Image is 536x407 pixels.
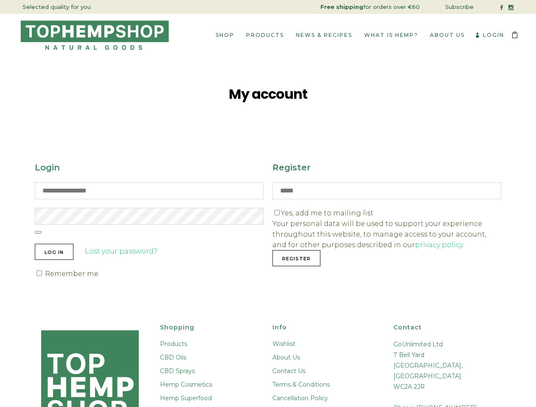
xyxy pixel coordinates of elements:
span: Remember me [45,270,98,278]
p: Your personal data will be used to support your experience throughout this website, to manage acc... [272,218,502,250]
a: Terms & Conditions [272,380,383,389]
a: Products [160,339,264,348]
button: Log in [35,244,73,260]
a: About Us [272,353,383,362]
h4: Contact [393,322,502,333]
span: About Us [430,32,465,38]
a: Shop [210,14,240,56]
a: Products [240,14,290,56]
a: Lost your password? [85,247,157,255]
a: About Us [424,14,471,56]
a: What is Hemp? [358,14,424,56]
strong: Free shipping [320,3,363,10]
span: Products [246,32,284,38]
a: privacy policy [415,241,463,249]
a: Cancellation Policy [272,393,383,403]
h4: Info [272,322,383,333]
a: Wishlist [272,339,383,348]
span: News & Recipes [296,32,352,38]
a: CBD Oils [160,353,264,362]
label: Yes, add me to mailing list [272,209,373,217]
a: Hemp Superfood [160,393,264,403]
button: Register [272,250,320,266]
button: Show password [35,231,42,234]
span: Shop [216,32,234,38]
a: News & Recipes [290,14,358,56]
a: Contact Us [272,366,383,376]
input: Yes, add me to mailing list [274,210,280,215]
h2: Register [272,160,502,175]
a: CBD Sprays [160,366,264,376]
h4: Shopping [160,322,264,333]
a: Hemp Cosmetics [160,380,264,389]
a: Login [475,32,504,38]
span: What is Hemp? [364,32,418,38]
span: My account [229,84,307,103]
input: Remember me [36,270,42,276]
a: for orders over €60 [320,3,420,10]
a: Subscribe [445,3,474,10]
h2: Login [35,160,264,175]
